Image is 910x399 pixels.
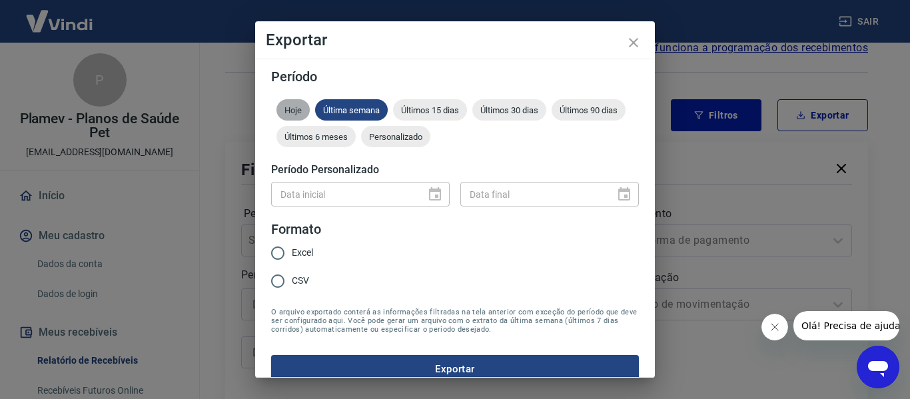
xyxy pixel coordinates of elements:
iframe: Botão para abrir a janela de mensagens [857,346,899,388]
div: Última semana [315,99,388,121]
iframe: Fechar mensagem [761,314,788,340]
h4: Exportar [266,32,644,48]
div: Hoje [276,99,310,121]
div: Últimos 15 dias [393,99,467,121]
input: DD/MM/YYYY [271,182,416,206]
input: DD/MM/YYYY [460,182,606,206]
button: close [618,27,650,59]
span: Hoje [276,105,310,115]
span: Personalizado [361,132,430,142]
span: Última semana [315,105,388,115]
span: O arquivo exportado conterá as informações filtradas na tela anterior com exceção do período que ... [271,308,639,334]
span: Olá! Precisa de ajuda? [8,9,112,20]
span: CSV [292,274,309,288]
span: Últimos 30 dias [472,105,546,115]
span: Últimos 90 dias [552,105,626,115]
div: Personalizado [361,126,430,147]
h5: Período [271,70,639,83]
iframe: Mensagem da empresa [793,311,899,340]
span: Excel [292,246,313,260]
legend: Formato [271,220,321,239]
button: Exportar [271,355,639,383]
div: Últimos 30 dias [472,99,546,121]
h5: Período Personalizado [271,163,639,177]
div: Últimos 6 meses [276,126,356,147]
span: Últimos 6 meses [276,132,356,142]
span: Últimos 15 dias [393,105,467,115]
div: Últimos 90 dias [552,99,626,121]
